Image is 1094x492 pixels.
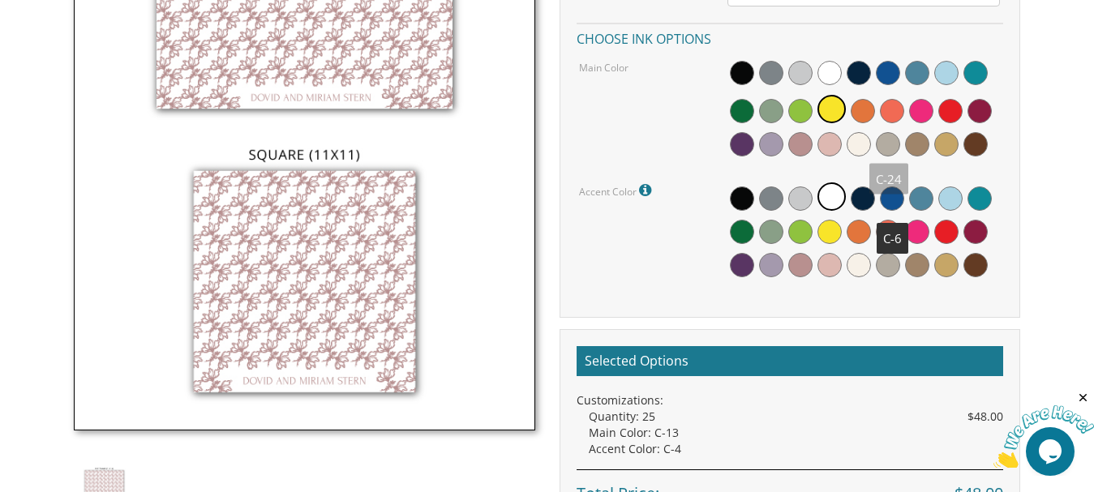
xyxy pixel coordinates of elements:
[577,23,1003,51] h4: Choose ink options
[993,391,1094,468] iframe: chat widget
[967,409,1003,425] span: $48.00
[579,180,655,201] label: Accent Color
[577,346,1003,377] h2: Selected Options
[589,441,1003,457] div: Accent Color: C-4
[589,409,1003,425] div: Quantity: 25
[579,61,629,75] label: Main Color
[577,392,1003,409] div: Customizations:
[589,425,1003,441] div: Main Color: C-13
